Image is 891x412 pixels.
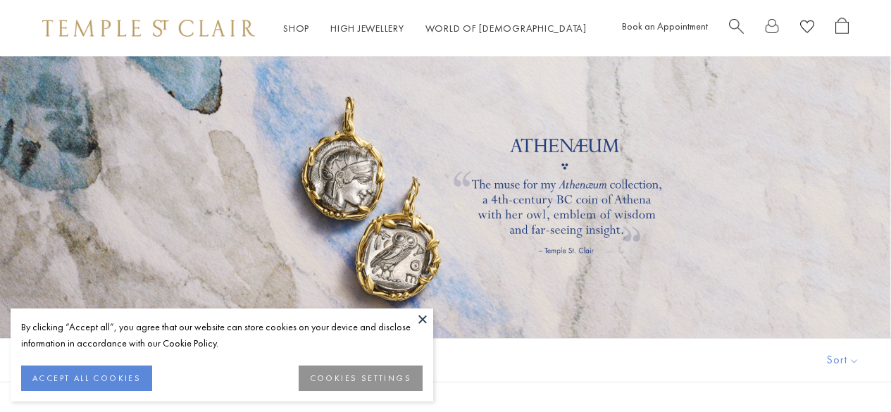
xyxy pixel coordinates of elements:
nav: Main navigation [283,20,587,37]
img: Temple St. Clair [42,20,255,37]
iframe: Gorgias live chat messenger [821,346,877,398]
button: COOKIES SETTINGS [299,366,423,391]
a: Search [729,18,744,39]
a: World of [DEMOGRAPHIC_DATA]World of [DEMOGRAPHIC_DATA] [425,22,587,35]
button: Show sort by [795,339,891,382]
a: Book an Appointment [622,20,708,32]
div: By clicking “Accept all”, you agree that our website can store cookies on your device and disclos... [21,319,423,351]
button: ACCEPT ALL COOKIES [21,366,152,391]
a: High JewelleryHigh Jewellery [330,22,404,35]
a: ShopShop [283,22,309,35]
a: Open Shopping Bag [835,18,849,39]
a: View Wishlist [800,18,814,39]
